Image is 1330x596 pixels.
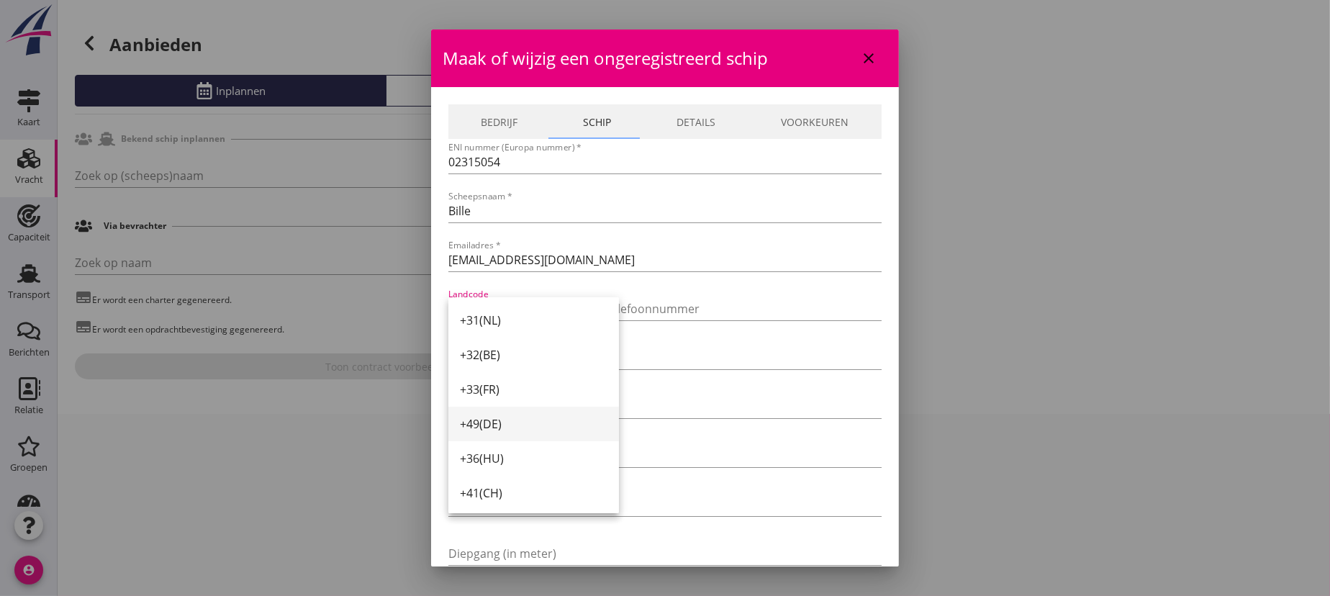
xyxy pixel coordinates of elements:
[860,50,877,67] i: close
[448,395,882,418] input: Tonnage (in ton) *
[460,450,607,467] div: +36(HU)
[431,30,899,87] div: Maak of wijzig een ongeregistreerd schip
[748,104,882,139] a: Voorkeuren
[605,297,882,320] input: Telefoonnummer
[644,104,748,139] a: Details
[448,150,882,173] input: ENI nummer (Europa nummer) *
[448,104,551,139] a: Bedrijf
[551,104,644,139] a: Schip
[460,381,607,398] div: +33(FR)
[460,346,607,364] div: +32(BE)
[448,346,882,369] input: Schipper *
[448,199,882,222] input: Scheepsnaam *
[460,312,607,329] div: +31(NL)
[448,444,882,467] input: Lengte (in meter) *
[460,484,607,502] div: +41(CH)
[448,493,882,516] input: Breedte (in meter)
[448,542,882,565] input: Diepgang (in meter)
[460,415,607,433] div: +49(DE)
[448,248,882,271] input: Emailadres *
